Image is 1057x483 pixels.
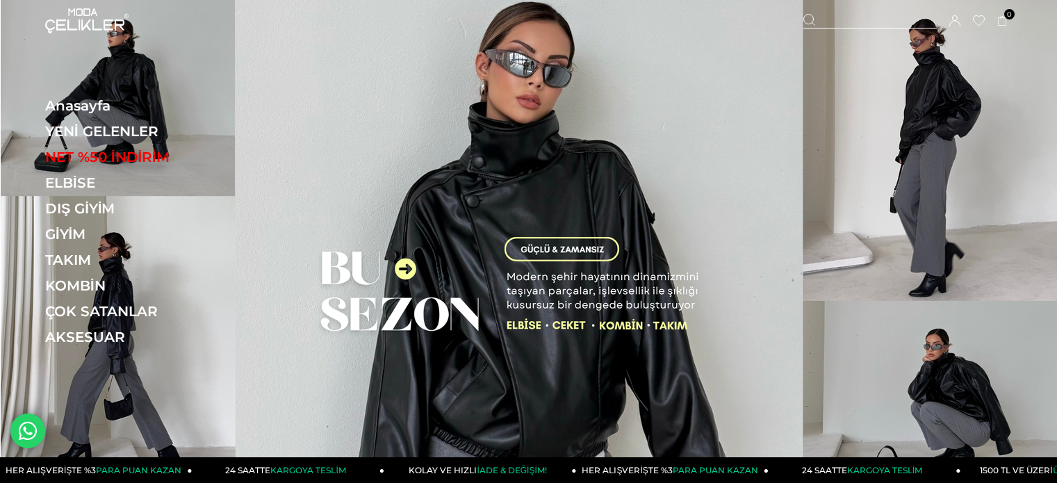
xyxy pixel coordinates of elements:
[477,465,546,475] span: İADE & DEĞİŞİM!
[45,174,236,191] a: ELBİSE
[270,465,345,475] span: KARGOYA TESLİM
[45,97,236,114] a: Anasayfa
[577,457,769,483] a: HER ALIŞVERİŞTE %3PARA PUAN KAZAN
[45,303,236,320] a: ÇOK SATANLAR
[769,457,961,483] a: 24 SAATTEKARGOYA TESLİM
[45,329,236,345] a: AKSESUAR
[997,16,1008,26] a: 0
[45,8,129,33] img: logo
[847,465,922,475] span: KARGOYA TESLİM
[45,123,236,140] a: YENİ GELENLER
[45,200,236,217] a: DIŞ GİYİM
[45,149,236,165] a: NET %50 İNDİRİM
[45,277,236,294] a: KOMBİN
[45,226,236,243] a: GİYİM
[673,465,758,475] span: PARA PUAN KAZAN
[1004,9,1015,19] span: 0
[192,457,385,483] a: 24 SAATTEKARGOYA TESLİM
[384,457,577,483] a: KOLAY VE HIZLIİADE & DEĞİŞİM!
[45,252,236,268] a: TAKIM
[96,465,181,475] span: PARA PUAN KAZAN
